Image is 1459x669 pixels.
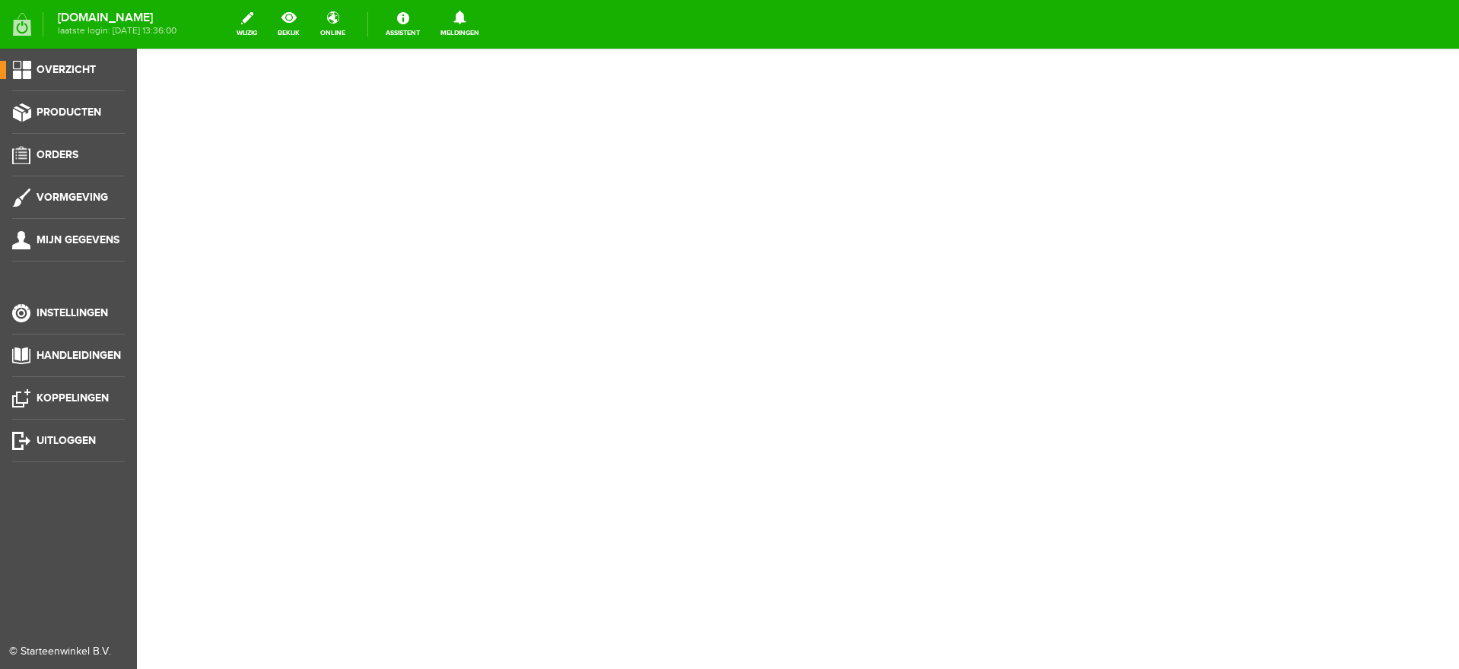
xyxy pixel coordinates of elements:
[58,27,176,35] span: laatste login: [DATE] 13:36:00
[37,233,119,246] span: Mijn gegevens
[37,306,108,319] span: Instellingen
[37,106,101,119] span: Producten
[37,434,96,447] span: Uitloggen
[37,392,109,404] span: Koppelingen
[37,349,121,362] span: Handleidingen
[37,148,78,161] span: Orders
[227,8,266,41] a: wijzig
[37,63,96,76] span: Overzicht
[9,644,116,660] div: © Starteenwinkel B.V.
[377,8,429,41] a: Assistent
[431,8,488,41] a: Meldingen
[58,14,176,22] strong: [DOMAIN_NAME]
[37,191,108,204] span: Vormgeving
[311,8,354,41] a: online
[269,8,309,41] a: bekijk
